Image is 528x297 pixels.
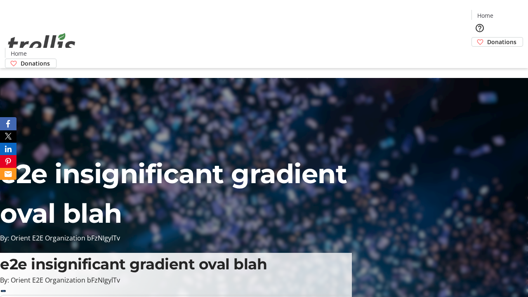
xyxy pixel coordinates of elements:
a: Donations [471,37,523,47]
button: Cart [471,47,488,63]
span: Donations [21,59,50,68]
button: Help [471,20,488,36]
span: Home [477,11,493,20]
a: Donations [5,59,57,68]
span: Home [11,49,27,58]
img: Orient E2E Organization bFzNIgylTv's Logo [5,24,78,65]
span: Donations [487,38,516,46]
a: Home [5,49,32,58]
a: Home [472,11,498,20]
